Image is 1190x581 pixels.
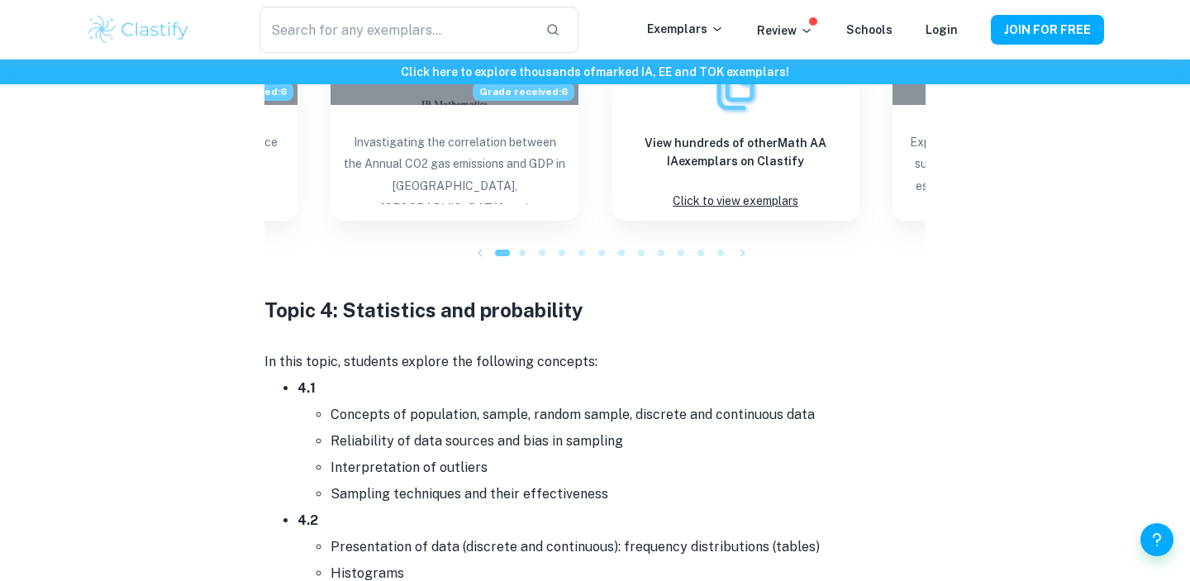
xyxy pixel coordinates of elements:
[3,63,1187,81] h6: Click here to explore thousands of marked IA, EE and TOK exemplars !
[264,298,583,321] strong: Topic 4: Statistics and probability
[344,131,565,204] p: Invastigating the correlation between the Annual CO2 gas emissions and GDP in [GEOGRAPHIC_DATA], ...
[331,455,926,481] li: Interpretation of outliers
[991,15,1104,45] button: JOIN FOR FREE
[331,481,926,507] li: Sampling techniques and their effectiveness
[331,534,926,560] li: Presentation of data (discrete and continuous): frequency distributions (tables)
[846,23,892,36] a: Schools
[264,350,926,374] p: In this topic, students explore the following concepts:
[757,21,813,40] p: Review
[86,13,191,46] img: Clastify logo
[297,380,316,396] strong: 4.1
[297,512,318,528] strong: 4.2
[625,134,846,170] h6: View hundreds of other Math AA IA exemplars on Clastify
[612,55,859,221] a: ExemplarsView hundreds of otherMath AA IAexemplars on ClastifyClick to view exemplars
[1140,523,1173,556] button: Help and Feedback
[673,190,798,212] p: Click to view exemplars
[473,83,574,101] span: Grade received: 6
[331,402,926,428] li: Concepts of population, sample, random sample, discrete and continuous data
[926,23,958,36] a: Login
[892,55,1140,221] a: Blog exemplar: Exploring the method of calculating the Exploring the method of calculating the su...
[331,428,926,455] li: Reliability of data sources and bias in sampling
[711,64,760,114] img: Exemplars
[906,131,1127,204] p: Exploring the method of calculating the surface area of solid of revolution and estimating the la...
[259,7,532,53] input: Search for any exemplars...
[647,20,724,38] p: Exemplars
[331,55,578,221] a: Blog exemplar: Invastigating the correlation between thGrade received:6Invastigating the correlat...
